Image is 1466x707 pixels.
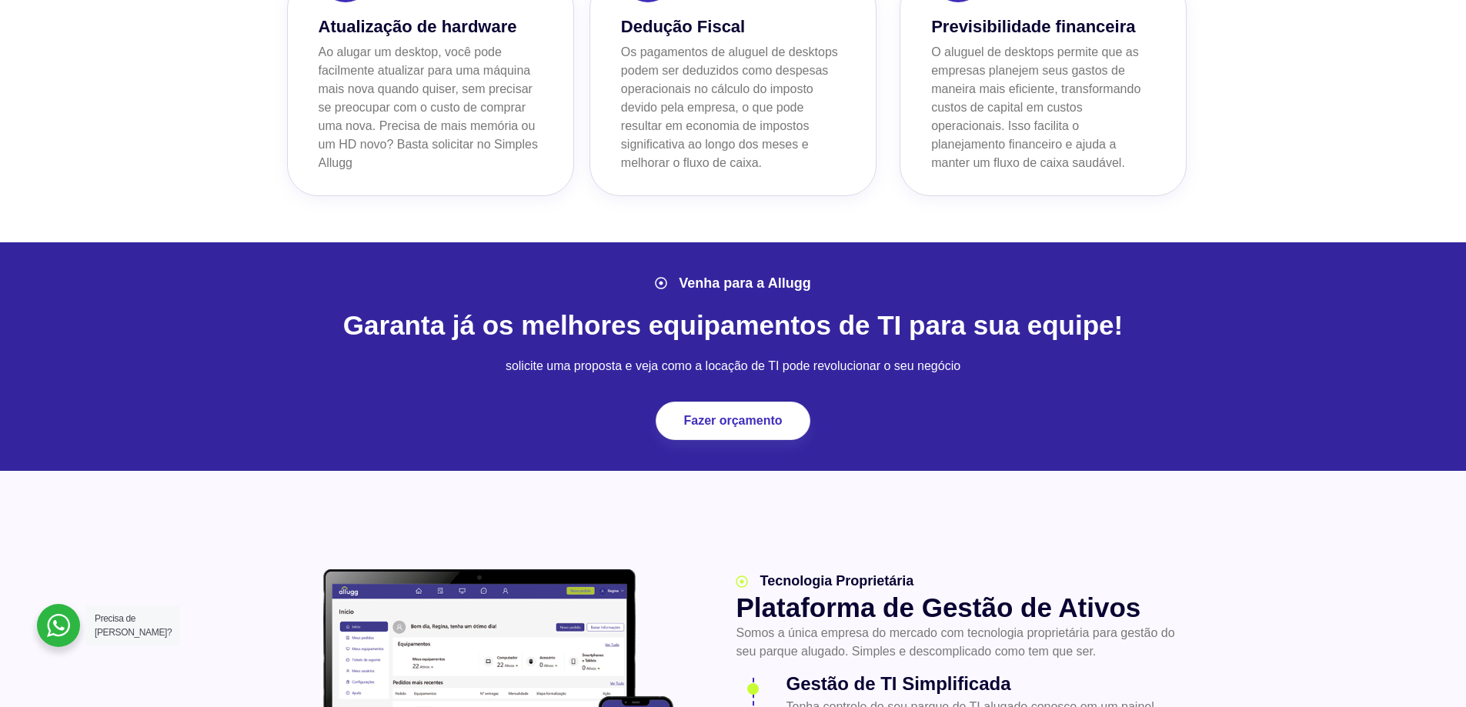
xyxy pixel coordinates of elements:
span: Venha para a Allugg [675,273,810,294]
span: Tecnologia Proprietária [756,571,913,592]
span: Fazer orçamento [683,415,782,427]
iframe: Chat Widget [1189,510,1466,707]
h2: Plataforma de Gestão de Ativos [736,592,1180,624]
p: O aluguel de desktops permite que as empresas planejem seus gastos de maneira mais eficiente, tra... [931,43,1155,172]
div: Widget de chat [1189,510,1466,707]
h2: Garanta já os melhores equipamentos de TI para sua equipe! [279,309,1187,342]
h3: Previsibilidade financeira [931,14,1155,39]
h3: Dedução Fiscal [621,14,845,39]
span: Precisa de [PERSON_NAME]? [95,613,172,638]
p: Somos a única empresa do mercado com tecnologia proprietária para gestão do seu parque alugado. S... [736,624,1180,661]
a: Fazer orçamento [656,402,810,440]
p: Os pagamentos de aluguel de desktops podem ser deduzidos como despesas operacionais no cálculo do... [621,43,845,172]
h3: Atualização de hardware [319,14,543,39]
h3: Gestão de TI Simplificada [786,670,1180,698]
p: Ao alugar um desktop, você pode facilmente atualizar para uma máquina mais nova quando quiser, se... [319,43,543,172]
p: solicite uma proposta e veja como a locação de TI pode revolucionar o seu negócio [279,357,1187,375]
